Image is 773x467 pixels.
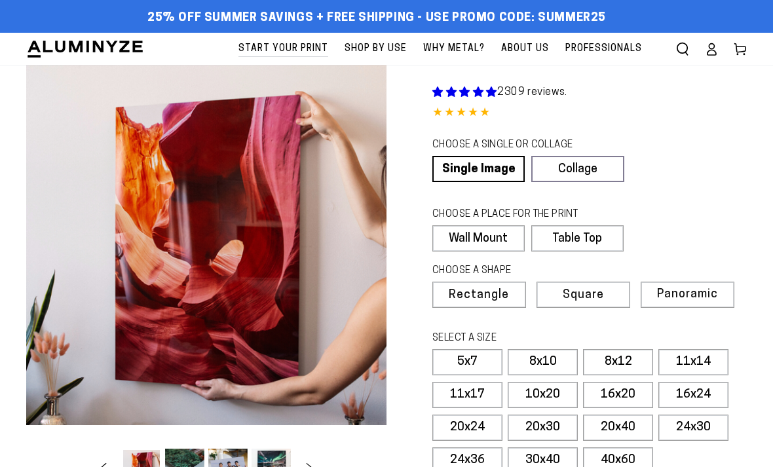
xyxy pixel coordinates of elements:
span: About Us [501,41,549,57]
a: Why Metal? [417,33,491,65]
label: 20x40 [583,415,653,441]
legend: CHOOSE A SINGLE OR COLLAGE [432,138,612,153]
a: Professionals [559,33,649,65]
span: Professionals [565,41,642,57]
label: 20x30 [508,415,578,441]
span: Why Metal? [423,41,485,57]
a: About Us [495,33,556,65]
label: 8x12 [583,349,653,375]
label: Wall Mount [432,225,525,252]
label: 20x24 [432,415,502,441]
label: 11x17 [432,382,502,408]
span: Shop By Use [345,41,407,57]
summary: Search our site [668,35,697,64]
a: Start Your Print [232,33,335,65]
span: Rectangle [449,290,509,301]
a: Single Image [432,156,525,182]
span: Panoramic [657,288,718,301]
a: Shop By Use [338,33,413,65]
legend: CHOOSE A SHAPE [432,264,613,278]
label: 8x10 [508,349,578,375]
label: Table Top [531,225,624,252]
img: Aluminyze [26,39,144,59]
label: 24x30 [658,415,728,441]
label: 16x20 [583,382,653,408]
legend: CHOOSE A PLACE FOR THE PRINT [432,208,611,222]
label: 16x24 [658,382,728,408]
label: 10x20 [508,382,578,408]
span: Start Your Print [238,41,328,57]
legend: SELECT A SIZE [432,331,616,346]
div: 4.85 out of 5.0 stars [432,104,747,123]
label: 5x7 [432,349,502,375]
a: Collage [531,156,624,182]
span: Square [563,290,604,301]
label: 11x14 [658,349,728,375]
span: 25% off Summer Savings + Free Shipping - Use Promo Code: SUMMER25 [147,11,606,26]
